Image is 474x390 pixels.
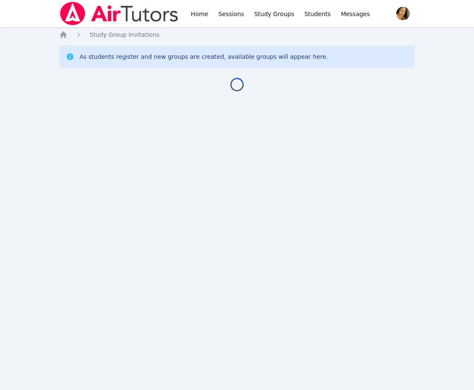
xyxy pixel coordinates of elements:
div: As students register and new groups are created, available groups will appear here. [79,52,328,61]
span: Messages [341,10,370,18]
img: Air Tutors [59,2,179,25]
a: Study Group Invitations [90,30,159,39]
span: Study Group Invitations [90,31,159,38]
nav: Breadcrumb [59,30,415,39]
